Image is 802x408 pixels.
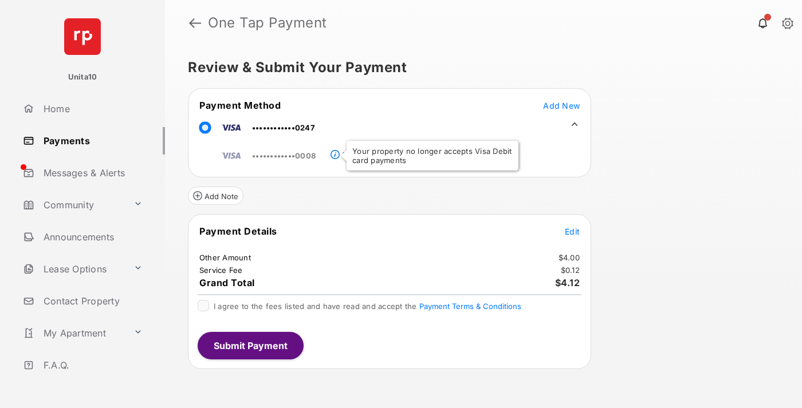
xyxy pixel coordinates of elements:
[68,72,97,83] p: Unita10
[347,141,518,171] div: Your property no longer accepts Visa Debit card payments
[208,16,327,30] strong: One Tap Payment
[18,319,129,347] a: My Apartment
[199,265,243,275] td: Service Fee
[18,223,165,251] a: Announcements
[199,225,277,237] span: Payment Details
[340,141,436,161] a: Payment Method Unavailable
[555,277,580,288] span: $4.12
[64,18,101,55] img: svg+xml;base64,PHN2ZyB4bWxucz0iaHR0cDovL3d3dy53My5vcmcvMjAwMC9zdmciIHdpZHRoPSI2NCIgaGVpZ2h0PSI2NC...
[199,277,255,288] span: Grand Total
[543,101,580,110] span: Add New
[199,252,251,263] td: Other Amount
[543,100,580,111] button: Add New
[198,332,304,359] button: Submit Payment
[18,255,129,283] a: Lease Options
[252,151,316,160] span: ••••••••••••0008
[252,123,315,132] span: ••••••••••••0247
[199,100,281,111] span: Payment Method
[419,302,521,311] button: I agree to the fees listed and have read and accept the
[188,61,770,74] h5: Review & Submit Your Payment
[565,227,580,236] span: Edit
[18,127,165,155] a: Payments
[18,351,165,379] a: F.A.Q.
[565,225,580,237] button: Edit
[18,159,165,187] a: Messages & Alerts
[560,265,580,275] td: $0.12
[188,187,243,205] button: Add Note
[18,95,165,122] a: Home
[558,252,580,263] td: $4.00
[18,287,165,315] a: Contact Property
[214,302,521,311] span: I agree to the fees listed and have read and accept the
[18,191,129,219] a: Community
